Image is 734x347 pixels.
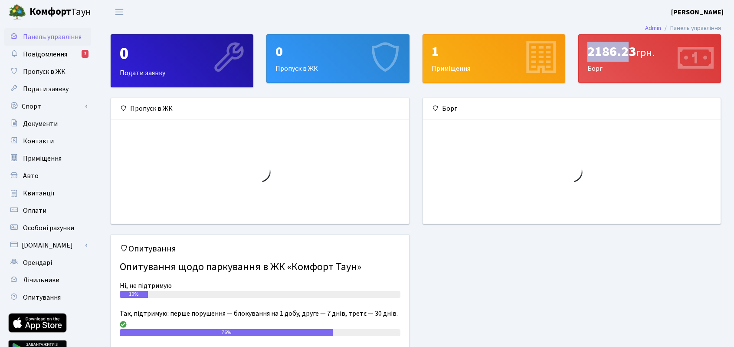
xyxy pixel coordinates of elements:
a: Особові рахунки [4,219,91,237]
div: 10% [120,291,148,298]
a: Орендарі [4,254,91,271]
a: Повідомлення7 [4,46,91,63]
a: 0Пропуск в ЖК [266,34,409,83]
div: 0 [120,43,244,64]
div: 2186.23 [587,43,712,60]
a: Пропуск в ЖК [4,63,91,80]
h4: Опитування щодо паркування в ЖК «Комфорт Таун» [120,258,400,277]
div: 1 [432,43,556,60]
img: logo.png [9,3,26,21]
a: Опитування [4,289,91,306]
a: Оплати [4,202,91,219]
div: Пропуск в ЖК [111,98,409,119]
span: Приміщення [23,154,62,163]
span: Таун [29,5,91,20]
a: Подати заявку [4,80,91,98]
a: [DOMAIN_NAME] [4,237,91,254]
button: Переключити навігацію [108,5,130,19]
span: Авто [23,171,39,181]
span: Орендарі [23,258,52,268]
a: Приміщення [4,150,91,167]
div: Пропуск в ЖК [267,35,409,83]
a: 0Подати заявку [111,34,253,87]
div: Подати заявку [111,35,253,87]
nav: breadcrumb [632,19,734,37]
span: Панель управління [23,32,82,42]
div: Борг [579,35,721,83]
span: Квитанції [23,188,55,198]
span: Документи [23,119,58,129]
a: [PERSON_NAME] [671,7,724,17]
a: Admin [645,23,661,33]
a: Спорт [4,98,91,115]
a: Лічильники [4,271,91,289]
span: грн. [636,45,655,60]
div: Так, підтримую: перше порушення — блокування на 1 добу, друге — 7 днів, третє — 30 днів. [120,308,400,329]
div: 0 [275,43,400,60]
a: Авто [4,167,91,185]
b: Комфорт [29,5,71,19]
a: 1Приміщення [423,34,565,83]
span: Лічильники [23,275,59,285]
span: Особові рахунки [23,223,74,233]
h5: Опитування [120,244,400,254]
span: Подати заявку [23,84,69,94]
span: Пропуск в ЖК [23,67,66,76]
div: Борг [423,98,721,119]
a: Документи [4,115,91,132]
span: Контакти [23,136,54,146]
div: Приміщення [423,35,565,83]
div: Ні, не підтримую [120,281,400,291]
a: Контакти [4,132,91,150]
div: 7 [82,50,88,58]
div: 76% [120,329,333,336]
span: Повідомлення [23,50,67,59]
a: Панель управління [4,28,91,46]
span: Оплати [23,206,46,215]
span: Опитування [23,293,61,302]
a: Квитанції [4,185,91,202]
li: Панель управління [661,23,721,33]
